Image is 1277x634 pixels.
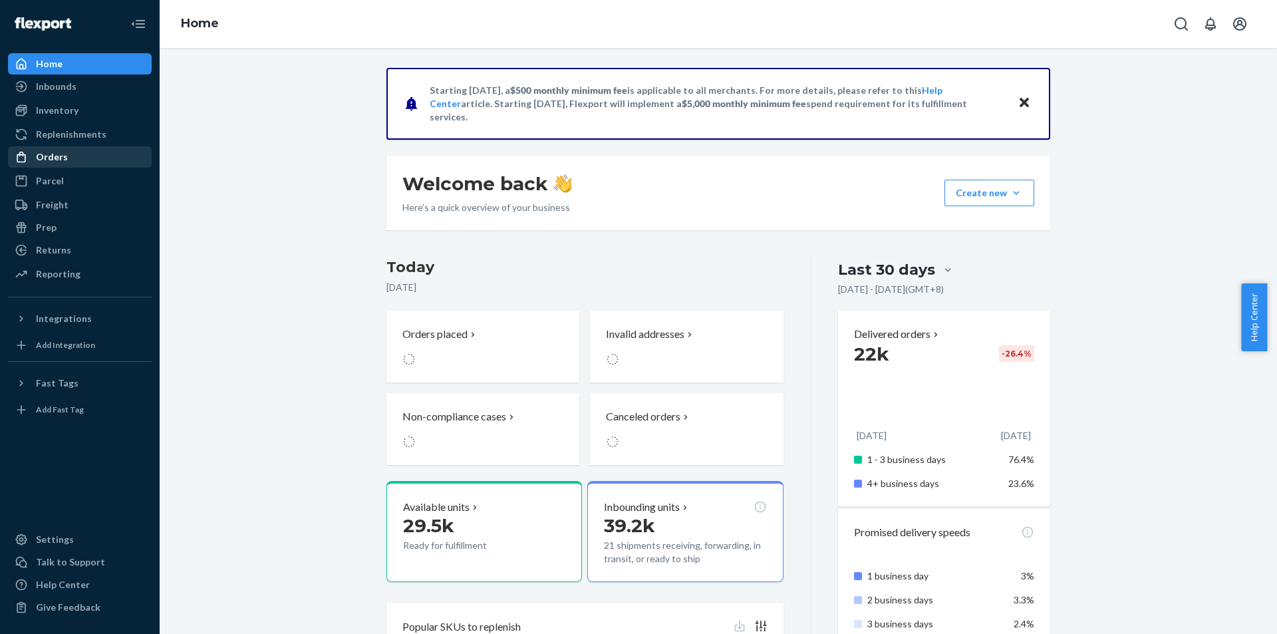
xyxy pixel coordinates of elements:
div: Last 30 days [838,259,935,280]
a: Home [181,16,219,31]
p: Ready for fulfillment [403,539,526,552]
div: -26.4 % [999,345,1034,362]
div: Reporting [36,267,80,281]
div: Give Feedback [36,601,100,614]
button: Create new [944,180,1034,206]
p: Inbounding units [604,500,680,515]
div: Add Fast Tag [36,404,84,415]
h3: Today [386,257,783,278]
img: Flexport logo [15,17,71,31]
p: 1 - 3 business days [867,453,998,466]
a: Inbounds [8,76,152,97]
span: $5,000 monthly minimum fee [682,98,806,109]
a: Add Fast Tag [8,399,152,420]
a: Inventory [8,100,152,121]
a: Add Integration [8,335,152,356]
p: Canceled orders [606,409,680,424]
p: [DATE] - [DATE] ( GMT+8 ) [838,283,944,296]
div: Returns [36,243,71,257]
button: Delivered orders [854,327,941,342]
button: Close [1016,94,1033,113]
button: Available units29.5kReady for fulfillment [386,481,582,582]
button: Open notifications [1197,11,1224,37]
a: Talk to Support [8,552,152,573]
div: Replenishments [36,128,106,141]
button: Open account menu [1226,11,1253,37]
button: Help Center [1241,283,1267,351]
p: [DATE] [386,281,783,294]
button: Invalid addresses [590,311,783,383]
span: 29.5k [403,514,454,537]
a: Orders [8,146,152,168]
div: Add Integration [36,339,95,351]
p: Here’s a quick overview of your business [402,201,572,214]
span: 76.4% [1008,454,1034,465]
div: Prep [36,221,57,234]
button: Fast Tags [8,373,152,394]
h1: Welcome back [402,172,572,196]
p: Invalid addresses [606,327,684,342]
p: [DATE] [1001,429,1031,442]
p: [DATE] [857,429,887,442]
button: Orders placed [386,311,579,383]
div: Integrations [36,312,92,325]
div: Freight [36,198,69,212]
a: Replenishments [8,124,152,145]
button: Open Search Box [1168,11,1195,37]
span: $500 monthly minimum fee [510,84,627,96]
p: 4+ business days [867,477,998,490]
div: Home [36,57,63,71]
div: Inbounds [36,80,76,93]
a: Home [8,53,152,75]
a: Parcel [8,170,152,192]
a: Prep [8,217,152,238]
p: 1 business day [867,569,998,583]
button: Close Navigation [125,11,152,37]
p: Promised delivery speeds [854,525,970,540]
a: Returns [8,239,152,261]
a: Help Center [8,574,152,595]
p: 2 business days [867,593,998,607]
span: 39.2k [604,514,655,537]
p: Orders placed [402,327,468,342]
p: 21 shipments receiving, forwarding, in transit, or ready to ship [604,539,766,565]
span: 2.4% [1014,618,1034,629]
img: hand-wave emoji [553,174,572,193]
div: Orders [36,150,68,164]
div: Inventory [36,104,78,117]
button: Non-compliance cases [386,393,579,465]
p: 3 business days [867,617,998,631]
div: Parcel [36,174,64,188]
span: 22k [854,343,889,365]
button: Give Feedback [8,597,152,618]
span: 3% [1021,570,1034,581]
div: Settings [36,533,74,546]
p: Starting [DATE], a is applicable to all merchants. For more details, please refer to this article... [430,84,1005,124]
a: Settings [8,529,152,550]
div: Fast Tags [36,377,78,390]
button: Canceled orders [590,393,783,465]
button: Inbounding units39.2k21 shipments receiving, forwarding, in transit, or ready to ship [587,481,783,582]
span: 3.3% [1014,594,1034,605]
a: Freight [8,194,152,216]
div: Talk to Support [36,555,105,569]
div: Help Center [36,578,90,591]
ol: breadcrumbs [170,5,229,43]
span: 23.6% [1008,478,1034,489]
a: Reporting [8,263,152,285]
p: Available units [403,500,470,515]
p: Non-compliance cases [402,409,506,424]
button: Integrations [8,308,152,329]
